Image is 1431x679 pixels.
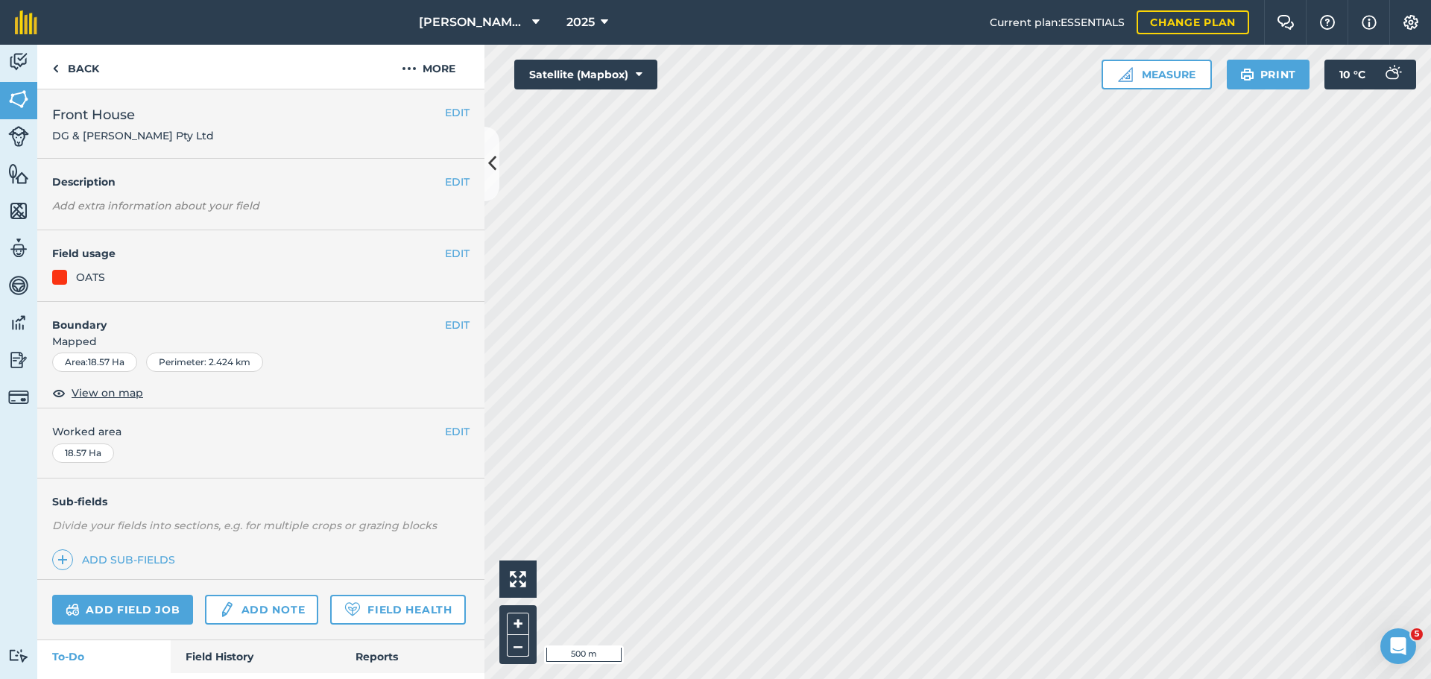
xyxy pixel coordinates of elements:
[8,312,29,334] img: svg+xml;base64,PD94bWwgdmVyc2lvbj0iMS4wIiBlbmNvZGluZz0idXRmLTgiPz4KPCEtLSBHZW5lcmF0b3I6IEFkb2JlIE...
[8,88,29,110] img: svg+xml;base64,PHN2ZyB4bWxucz0iaHR0cDovL3d3dy53My5vcmcvMjAwMC9zdmciIHdpZHRoPSI1NiIgaGVpZ2h0PSI2MC...
[37,640,171,673] a: To-Do
[1227,60,1310,89] button: Print
[52,245,445,262] h4: Field usage
[1318,15,1336,30] img: A question mark icon
[1102,60,1212,89] button: Measure
[8,162,29,185] img: svg+xml;base64,PHN2ZyB4bWxucz0iaHR0cDovL3d3dy53My5vcmcvMjAwMC9zdmciIHdpZHRoPSI1NiIgaGVpZ2h0PSI2MC...
[218,601,235,619] img: svg+xml;base64,PD94bWwgdmVyc2lvbj0iMS4wIiBlbmNvZGluZz0idXRmLTgiPz4KPCEtLSBHZW5lcmF0b3I6IEFkb2JlIE...
[510,571,526,587] img: Four arrows, one pointing top left, one top right, one bottom right and the last bottom left
[52,519,437,532] em: Divide your fields into sections, e.g. for multiple crops or grazing blocks
[1240,66,1254,83] img: svg+xml;base64,PHN2ZyB4bWxucz0iaHR0cDovL3d3dy53My5vcmcvMjAwMC9zdmciIHdpZHRoPSIxOSIgaGVpZ2h0PSIyNC...
[1377,60,1407,89] img: svg+xml;base64,PD94bWwgdmVyc2lvbj0iMS4wIiBlbmNvZGluZz0idXRmLTgiPz4KPCEtLSBHZW5lcmF0b3I6IEFkb2JlIE...
[76,269,105,285] div: OATS
[1137,10,1249,34] a: Change plan
[507,635,529,657] button: –
[66,601,80,619] img: svg+xml;base64,PD94bWwgdmVyc2lvbj0iMS4wIiBlbmNvZGluZz0idXRmLTgiPz4KPCEtLSBHZW5lcmF0b3I6IEFkb2JlIE...
[8,349,29,371] img: svg+xml;base64,PD94bWwgdmVyc2lvbj0iMS4wIiBlbmNvZGluZz0idXRmLTgiPz4KPCEtLSBHZW5lcmF0b3I6IEFkb2JlIE...
[402,60,417,78] img: svg+xml;base64,PHN2ZyB4bWxucz0iaHR0cDovL3d3dy53My5vcmcvMjAwMC9zdmciIHdpZHRoPSIyMCIgaGVpZ2h0PSIyNC...
[205,595,318,625] a: Add note
[445,104,470,121] button: EDIT
[52,60,59,78] img: svg+xml;base64,PHN2ZyB4bWxucz0iaHR0cDovL3d3dy53My5vcmcvMjAwMC9zdmciIHdpZHRoPSI5IiBoZWlnaHQ9IjI0Ii...
[1324,60,1416,89] button: 10 °C
[52,595,193,625] a: Add field job
[72,385,143,401] span: View on map
[8,126,29,147] img: svg+xml;base64,PD94bWwgdmVyc2lvbj0iMS4wIiBlbmNvZGluZz0idXRmLTgiPz4KPCEtLSBHZW5lcmF0b3I6IEFkb2JlIE...
[15,10,37,34] img: fieldmargin Logo
[171,640,340,673] a: Field History
[514,60,657,89] button: Satellite (Mapbox)
[146,353,263,372] div: Perimeter : 2.424 km
[330,595,465,625] a: Field Health
[52,549,181,570] a: Add sub-fields
[52,443,114,463] div: 18.57 Ha
[57,551,68,569] img: svg+xml;base64,PHN2ZyB4bWxucz0iaHR0cDovL3d3dy53My5vcmcvMjAwMC9zdmciIHdpZHRoPSIxNCIgaGVpZ2h0PSIyNC...
[52,423,470,440] span: Worked area
[373,45,484,89] button: More
[37,493,484,510] h4: Sub-fields
[52,384,143,402] button: View on map
[8,237,29,259] img: svg+xml;base64,PD94bWwgdmVyc2lvbj0iMS4wIiBlbmNvZGluZz0idXRmLTgiPz4KPCEtLSBHZW5lcmF0b3I6IEFkb2JlIE...
[52,104,214,125] span: Front House
[507,613,529,635] button: +
[37,302,445,333] h4: Boundary
[566,13,595,31] span: 2025
[1339,60,1365,89] span: 10 ° C
[52,384,66,402] img: svg+xml;base64,PHN2ZyB4bWxucz0iaHR0cDovL3d3dy53My5vcmcvMjAwMC9zdmciIHdpZHRoPSIxOCIgaGVpZ2h0PSIyNC...
[8,274,29,297] img: svg+xml;base64,PD94bWwgdmVyc2lvbj0iMS4wIiBlbmNvZGluZz0idXRmLTgiPz4KPCEtLSBHZW5lcmF0b3I6IEFkb2JlIE...
[52,174,470,190] h4: Description
[445,423,470,440] button: EDIT
[1380,628,1416,664] iframe: Intercom live chat
[1118,67,1133,82] img: Ruler icon
[8,51,29,73] img: svg+xml;base64,PD94bWwgdmVyc2lvbj0iMS4wIiBlbmNvZGluZz0idXRmLTgiPz4KPCEtLSBHZW5lcmF0b3I6IEFkb2JlIE...
[52,199,259,212] em: Add extra information about your field
[8,387,29,408] img: svg+xml;base64,PD94bWwgdmVyc2lvbj0iMS4wIiBlbmNvZGluZz0idXRmLTgiPz4KPCEtLSBHZW5lcmF0b3I6IEFkb2JlIE...
[419,13,526,31] span: [PERSON_NAME] ASAHI PADDOCKS
[37,45,114,89] a: Back
[52,128,214,143] span: DG & [PERSON_NAME] Pty Ltd
[1362,13,1377,31] img: svg+xml;base64,PHN2ZyB4bWxucz0iaHR0cDovL3d3dy53My5vcmcvMjAwMC9zdmciIHdpZHRoPSIxNyIgaGVpZ2h0PSIxNy...
[8,648,29,663] img: svg+xml;base64,PD94bWwgdmVyc2lvbj0iMS4wIiBlbmNvZGluZz0idXRmLTgiPz4KPCEtLSBHZW5lcmF0b3I6IEFkb2JlIE...
[990,14,1125,31] span: Current plan : ESSENTIALS
[445,174,470,190] button: EDIT
[37,333,484,350] span: Mapped
[1277,15,1295,30] img: Two speech bubbles overlapping with the left bubble in the forefront
[445,245,470,262] button: EDIT
[1411,628,1423,640] span: 5
[8,200,29,222] img: svg+xml;base64,PHN2ZyB4bWxucz0iaHR0cDovL3d3dy53My5vcmcvMjAwMC9zdmciIHdpZHRoPSI1NiIgaGVpZ2h0PSI2MC...
[445,317,470,333] button: EDIT
[52,353,137,372] div: Area : 18.57 Ha
[341,640,484,673] a: Reports
[1402,15,1420,30] img: A cog icon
